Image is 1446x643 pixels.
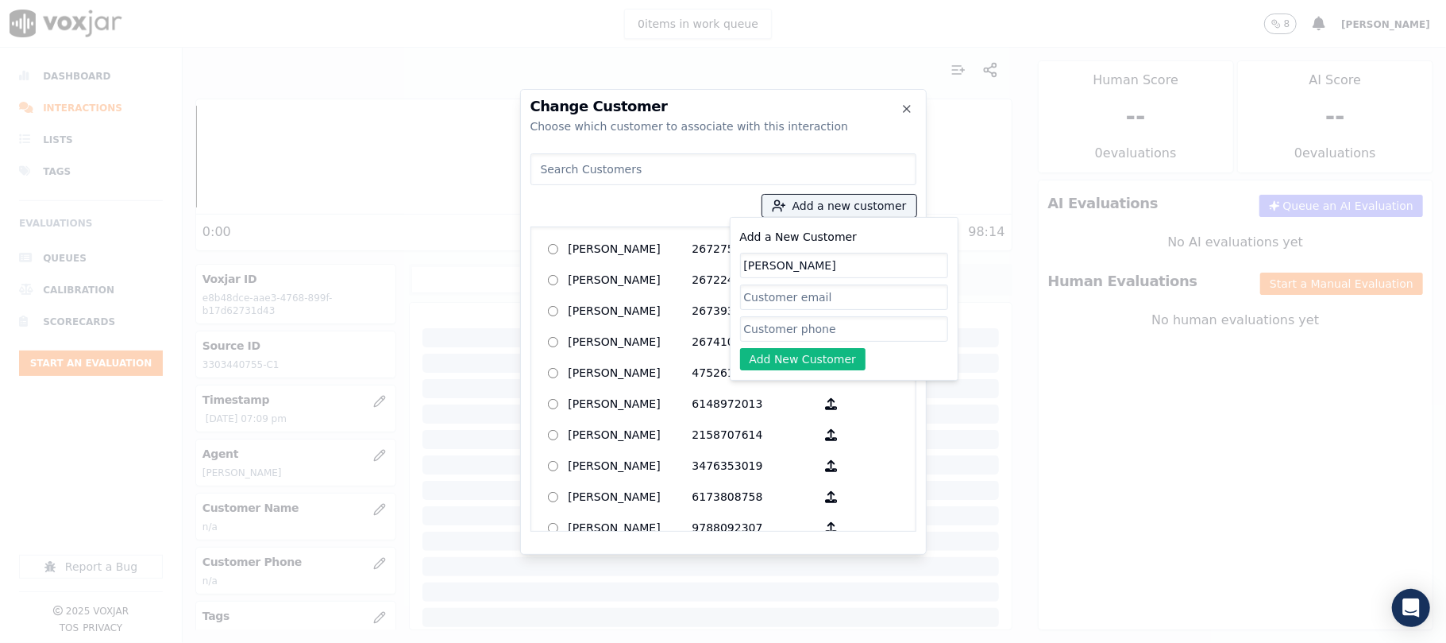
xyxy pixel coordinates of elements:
[548,244,558,254] input: [PERSON_NAME] 2672759887_2674997479
[569,516,692,540] p: [PERSON_NAME]
[692,237,816,261] p: 2672759887_2674997479
[740,316,948,342] input: Customer phone
[569,392,692,416] p: [PERSON_NAME]
[816,516,847,540] button: [PERSON_NAME] 9788092307
[569,454,692,478] p: [PERSON_NAME]
[530,153,916,185] input: Search Customers
[1392,589,1430,627] div: Open Intercom Messenger
[569,485,692,509] p: [PERSON_NAME]
[740,253,948,278] input: Customer name
[692,330,816,354] p: 2674106790
[548,337,558,347] input: [PERSON_NAME] 2674106790
[740,230,858,243] label: Add a New Customer
[569,268,692,292] p: [PERSON_NAME]
[692,423,816,447] p: 2158707614
[692,392,816,416] p: 6148972013
[816,454,847,478] button: [PERSON_NAME] 3476353019
[530,118,916,134] div: Choose which customer to associate with this interaction
[548,492,558,502] input: [PERSON_NAME] 6173808758
[816,392,847,416] button: [PERSON_NAME] 6148972013
[548,430,558,440] input: [PERSON_NAME] 2158707614
[762,195,916,217] button: Add a new customer
[816,423,847,447] button: [PERSON_NAME] 2158707614
[692,268,816,292] p: 2672240075
[548,306,558,316] input: [PERSON_NAME] 2673930377
[692,299,816,323] p: 2673930377
[530,99,916,114] h2: Change Customer
[692,361,816,385] p: 4752610421
[692,454,816,478] p: 3476353019
[740,285,948,310] input: Customer email
[569,423,692,447] p: [PERSON_NAME]
[548,368,558,378] input: [PERSON_NAME] 4752610421
[569,361,692,385] p: [PERSON_NAME]
[740,348,866,370] button: Add New Customer
[816,485,847,509] button: [PERSON_NAME] 6173808758
[548,461,558,471] input: [PERSON_NAME] 3476353019
[569,299,692,323] p: [PERSON_NAME]
[692,516,816,540] p: 9788092307
[548,523,558,533] input: [PERSON_NAME] 9788092307
[692,485,816,509] p: 6173808758
[548,399,558,409] input: [PERSON_NAME] 6148972013
[569,237,692,261] p: [PERSON_NAME]
[569,330,692,354] p: [PERSON_NAME]
[548,275,558,285] input: [PERSON_NAME] 2672240075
